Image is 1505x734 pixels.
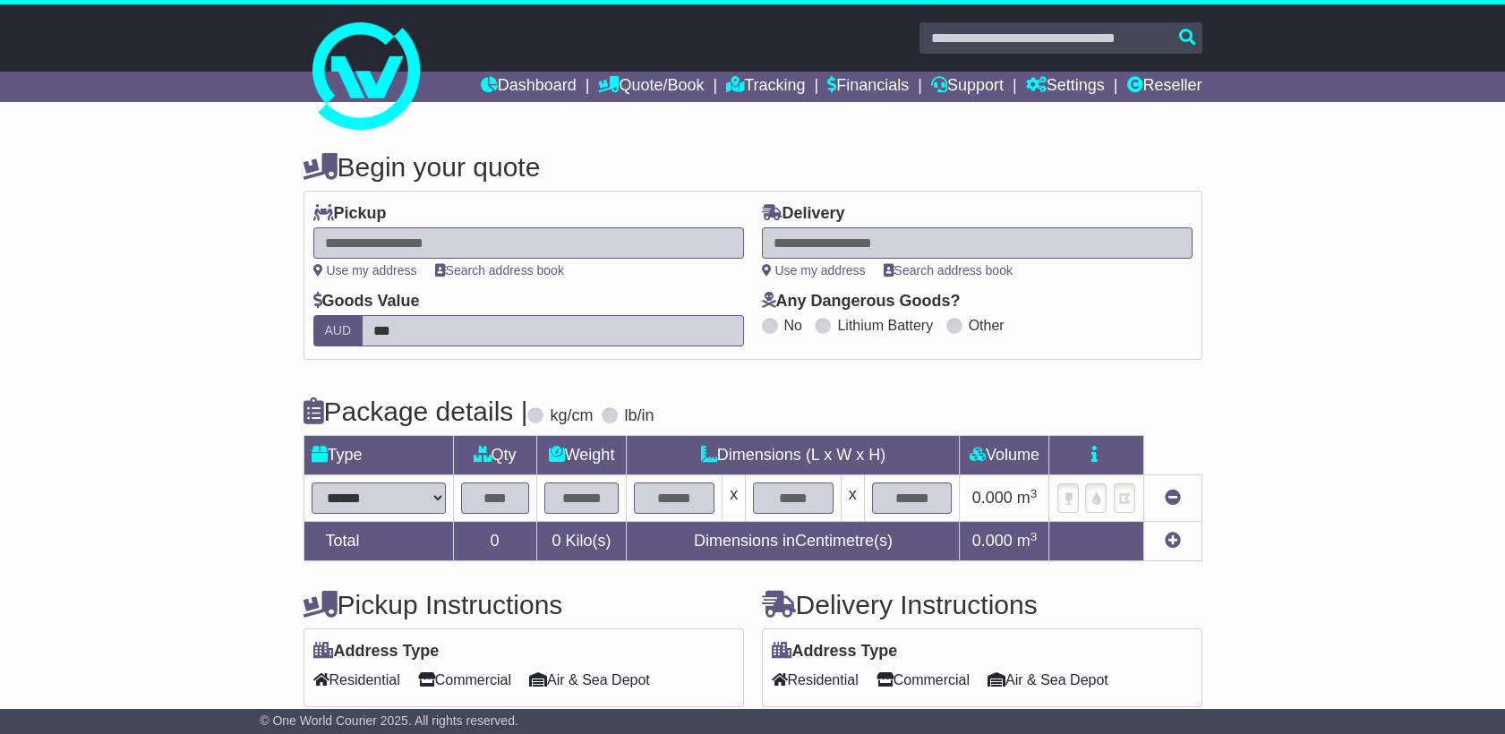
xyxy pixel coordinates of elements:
label: lb/in [624,406,654,426]
label: No [784,317,802,334]
label: kg/cm [550,406,593,426]
a: Support [931,72,1004,102]
span: m [1017,489,1038,507]
span: m [1017,532,1038,550]
label: AUD [313,315,363,346]
h4: Delivery Instructions [762,590,1202,619]
td: x [723,475,746,522]
label: Pickup [313,204,387,224]
label: Address Type [772,642,898,661]
span: Air & Sea Depot [988,666,1108,694]
a: Remove this item [1165,489,1181,507]
span: Air & Sea Depot [529,666,650,694]
td: Qty [453,436,536,475]
a: Financials [827,72,909,102]
span: 0.000 [972,489,1013,507]
a: Dashboard [481,72,577,102]
label: Lithium Battery [837,317,933,334]
a: Search address book [435,263,564,277]
label: Any Dangerous Goods? [762,292,961,312]
sup: 3 [1030,530,1038,543]
td: 0 [453,522,536,561]
a: Reseller [1126,72,1201,102]
td: Volume [960,436,1049,475]
span: 0.000 [972,532,1013,550]
h4: Begin your quote [304,152,1202,182]
h4: Pickup Instructions [304,590,744,619]
label: Goods Value [313,292,420,312]
td: Total [304,522,453,561]
a: Settings [1026,72,1105,102]
h4: Package details | [304,397,528,426]
a: Use my address [762,263,866,277]
label: Other [969,317,1005,334]
span: Commercial [876,666,970,694]
a: Quote/Book [598,72,704,102]
a: Tracking [726,72,805,102]
label: Address Type [313,642,440,661]
span: Commercial [418,666,511,694]
td: Dimensions in Centimetre(s) [627,522,960,561]
a: Use my address [313,263,417,277]
span: © One World Courier 2025. All rights reserved. [260,713,518,728]
span: Residential [313,666,400,694]
a: Search address book [884,263,1013,277]
td: Dimensions (L x W x H) [627,436,960,475]
a: Add new item [1165,532,1181,550]
td: Weight [536,436,627,475]
span: Residential [772,666,859,694]
td: Kilo(s) [536,522,627,561]
td: Type [304,436,453,475]
td: x [841,475,864,522]
sup: 3 [1030,487,1038,500]
span: 0 [552,532,560,550]
label: Delivery [762,204,845,224]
